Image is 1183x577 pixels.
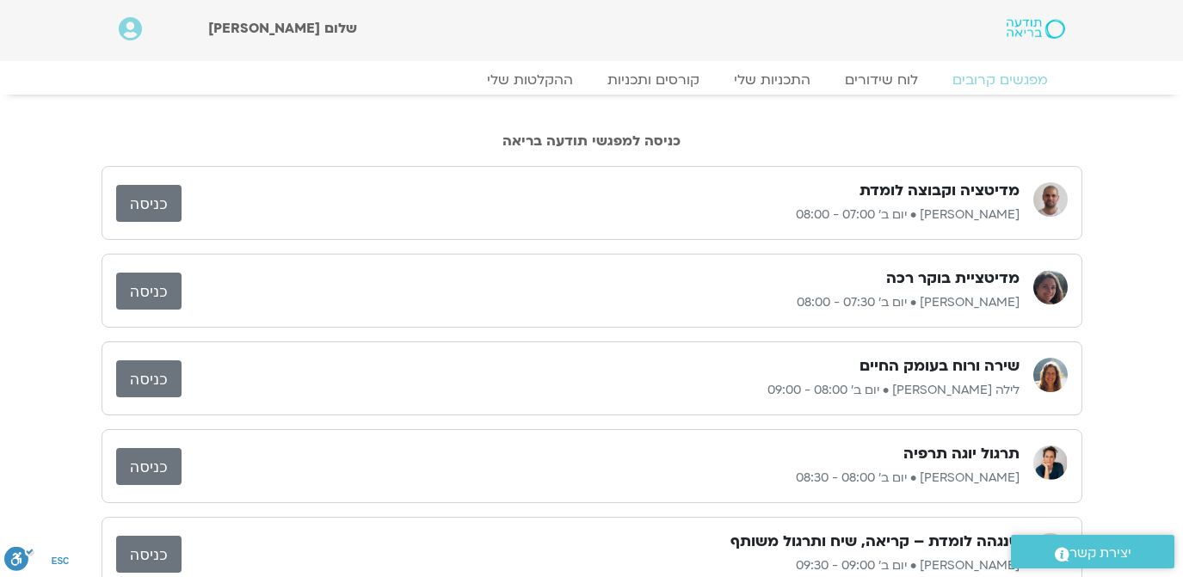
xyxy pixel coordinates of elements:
[1033,182,1068,217] img: דקל קנטי
[828,71,935,89] a: לוח שידורים
[860,356,1020,377] h3: שירה ורוח בעומק החיים
[102,133,1082,149] h2: כניסה למפגשי תודעה בריאה
[860,181,1020,201] h3: מדיטציה וקבוצה לומדת
[119,71,1065,89] nav: Menu
[590,71,717,89] a: קורסים ותכניות
[182,380,1020,401] p: לילה [PERSON_NAME] • יום ב׳ 08:00 - 09:00
[182,468,1020,488] p: [PERSON_NAME] • יום ב׳ 08:00 - 08:30
[1011,535,1174,568] a: יצירת קשר
[182,556,1020,576] p: [PERSON_NAME] • יום ב׳ 09:00 - 09:30
[1069,542,1131,565] span: יצירת קשר
[116,360,182,397] a: כניסה
[208,19,357,38] span: שלום [PERSON_NAME]
[182,205,1020,225] p: [PERSON_NAME] • יום ב׳ 07:00 - 08:00
[116,185,182,222] a: כניסה
[1033,358,1068,392] img: לילה קמחי
[182,292,1020,313] p: [PERSON_NAME] • יום ב׳ 07:30 - 08:00
[1033,445,1068,480] img: יעל אלנברג
[116,448,182,485] a: כניסה
[935,71,1065,89] a: מפגשים קרובים
[717,71,828,89] a: התכניות שלי
[730,531,1020,552] h3: סנגהה לומדת – קריאה, שיח ותרגול משותף
[116,536,182,573] a: כניסה
[903,444,1020,464] h3: תרגול יוגה תרפיה
[116,273,182,310] a: כניסה
[1033,270,1068,304] img: קרן גל
[470,71,590,89] a: ההקלטות שלי
[886,268,1020,289] h3: מדיטציית בוקר רכה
